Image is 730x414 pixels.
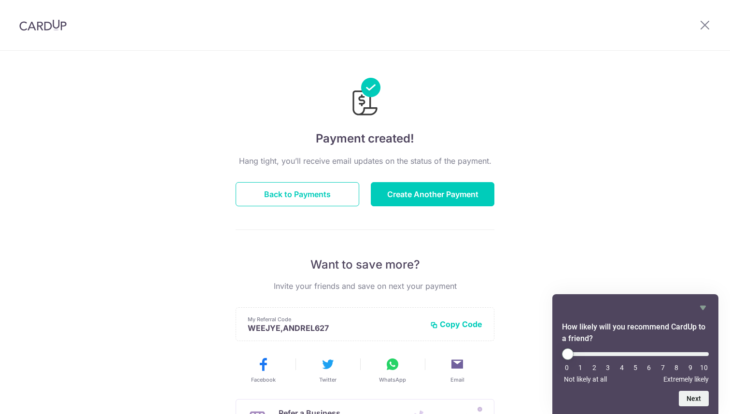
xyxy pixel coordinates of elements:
[658,364,668,371] li: 7
[631,364,640,371] li: 5
[686,364,695,371] li: 9
[235,357,292,384] button: Facebook
[617,364,627,371] li: 4
[562,321,709,344] h2: How likely will you recommend CardUp to a friend? Select an option from 0 to 10, with 0 being Not...
[672,364,681,371] li: 8
[663,375,709,383] span: Extremely likely
[679,391,709,406] button: Next question
[251,376,276,384] span: Facebook
[236,182,359,206] button: Back to Payments
[699,364,709,371] li: 10
[19,19,67,31] img: CardUp
[236,280,494,292] p: Invite your friends and save on next your payment
[562,364,572,371] li: 0
[236,257,494,272] p: Want to save more?
[248,315,422,323] p: My Referral Code
[429,357,486,384] button: Email
[350,78,380,118] img: Payments
[299,357,356,384] button: Twitter
[603,364,613,371] li: 3
[450,376,464,384] span: Email
[590,364,599,371] li: 2
[371,182,494,206] button: Create Another Payment
[562,348,709,383] div: How likely will you recommend CardUp to a friend? Select an option from 0 to 10, with 0 being Not...
[319,376,337,384] span: Twitter
[430,319,482,329] button: Copy Code
[236,130,494,147] h4: Payment created!
[564,375,607,383] span: Not likely at all
[364,357,421,384] button: WhatsApp
[576,364,585,371] li: 1
[644,364,654,371] li: 6
[379,376,406,384] span: WhatsApp
[236,155,494,167] p: Hang tight, you’ll receive email updates on the status of the payment.
[562,302,709,406] div: How likely will you recommend CardUp to a friend? Select an option from 0 to 10, with 0 being Not...
[697,302,709,314] button: Hide survey
[248,323,422,333] p: WEEJYE,ANDREL627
